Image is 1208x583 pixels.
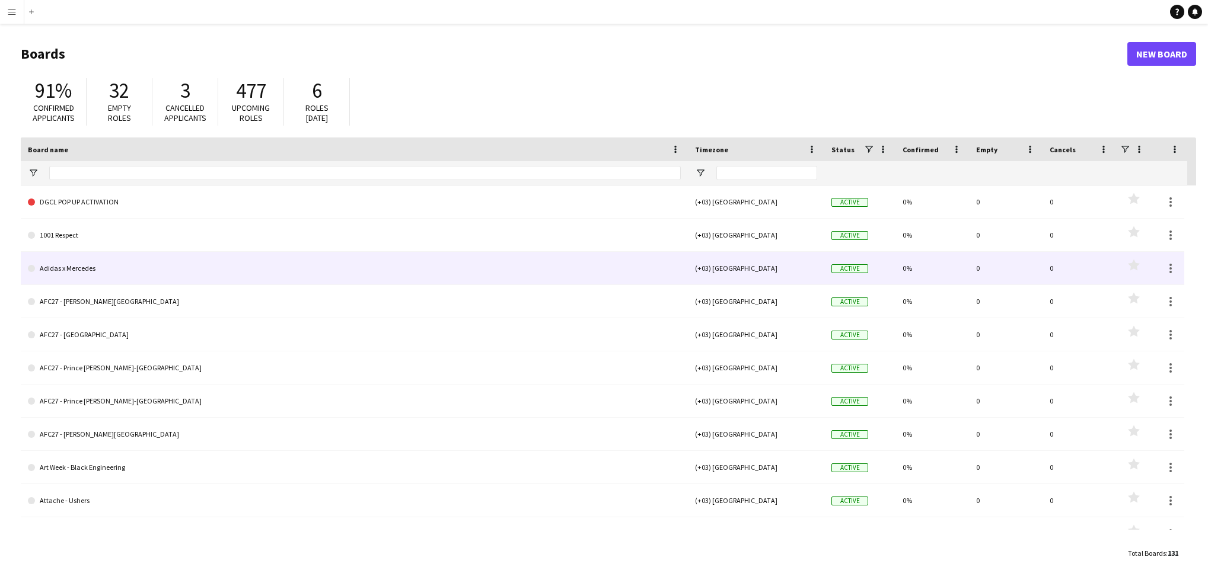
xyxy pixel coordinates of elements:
a: Adidas x Mercedes [28,252,681,285]
a: AFC27 - [PERSON_NAME][GEOGRAPHIC_DATA] [28,418,681,451]
a: [GEOGRAPHIC_DATA] - [GEOGRAPHIC_DATA] [28,517,681,550]
div: 0 [969,484,1043,517]
div: 0 [969,219,1043,251]
div: (+03) [GEOGRAPHIC_DATA] [688,252,824,284]
div: 0% [895,219,969,251]
span: Empty roles [108,102,131,123]
span: Active [831,496,868,505]
div: (+03) [GEOGRAPHIC_DATA] [688,351,824,384]
span: Status [831,145,855,154]
div: 0% [895,351,969,384]
div: (+03) [GEOGRAPHIC_DATA] [688,385,824,417]
a: AFC27 - Prince [PERSON_NAME]-[GEOGRAPHIC_DATA] [28,385,681,418]
div: 0 [969,517,1043,550]
span: 131 [1168,549,1178,558]
div: 0 [969,418,1043,450]
span: Active [831,331,868,339]
div: (+03) [GEOGRAPHIC_DATA] [688,517,824,550]
span: Timezone [695,145,728,154]
div: (+03) [GEOGRAPHIC_DATA] [688,418,824,450]
h1: Boards [21,45,1127,63]
div: 0 [969,252,1043,284]
div: 0 [1043,418,1116,450]
a: DGCL POP UP ACTIVATION [28,185,681,219]
div: 0 [969,351,1043,384]
span: Upcoming roles [232,102,270,123]
a: AFC27 - [PERSON_NAME][GEOGRAPHIC_DATA] [28,285,681,318]
span: Cancelled applicants [164,102,206,123]
div: 0 [1043,318,1116,351]
div: 0 [1043,252,1116,284]
a: Attache - Ushers [28,484,681,517]
div: 0% [895,484,969,517]
div: 0 [969,451,1043,483]
div: (+03) [GEOGRAPHIC_DATA] [688,285,824,318]
div: 0% [895,318,969,351]
span: Confirmed applicants [33,102,75,123]
span: Cancels [1050,145,1076,154]
div: 0% [895,385,969,417]
div: 0 [969,285,1043,318]
div: 0% [895,285,969,318]
a: Art Week - Black Engineering [28,451,681,484]
div: 0% [895,185,969,218]
input: Board name Filter Input [49,166,681,180]
div: 0 [1043,219,1116,251]
a: 1001 Respect [28,219,681,252]
div: 0% [895,418,969,450]
div: 0 [1043,484,1116,517]
span: Active [831,264,868,273]
span: 32 [109,78,129,104]
div: 0% [895,252,969,284]
span: Active [831,463,868,472]
div: 0 [969,385,1043,417]
div: 0 [1043,517,1116,550]
span: 6 [312,78,322,104]
span: Active [831,430,868,439]
button: Open Filter Menu [28,168,39,178]
div: (+03) [GEOGRAPHIC_DATA] [688,451,824,483]
a: New Board [1127,42,1196,66]
span: Confirmed [903,145,939,154]
span: Active [831,231,868,240]
div: 0 [1043,185,1116,218]
span: Active [831,397,868,406]
div: 0 [969,185,1043,218]
div: 0 [969,318,1043,351]
input: Timezone Filter Input [716,166,817,180]
span: 477 [236,78,266,104]
span: Active [831,198,868,207]
span: 91% [35,78,72,104]
div: (+03) [GEOGRAPHIC_DATA] [688,318,824,351]
div: (+03) [GEOGRAPHIC_DATA] [688,484,824,517]
a: AFC27 - [GEOGRAPHIC_DATA] [28,318,681,351]
div: 0% [895,451,969,483]
span: Roles [DATE] [305,102,329,123]
div: 0 [1043,451,1116,483]
div: 0 [1043,385,1116,417]
a: AFC27 - Prince [PERSON_NAME]-[GEOGRAPHIC_DATA] [28,351,681,385]
div: (+03) [GEOGRAPHIC_DATA] [688,185,824,218]
div: 0 [1043,351,1116,384]
div: 0 [1043,285,1116,318]
div: 200% [895,517,969,550]
span: Active [831,297,868,306]
span: Board name [28,145,68,154]
span: Empty [976,145,997,154]
span: Total Boards [1128,549,1166,558]
div: : [1128,542,1178,565]
button: Open Filter Menu [695,168,706,178]
span: 3 [180,78,190,104]
span: Active [831,364,868,373]
div: (+03) [GEOGRAPHIC_DATA] [688,219,824,251]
